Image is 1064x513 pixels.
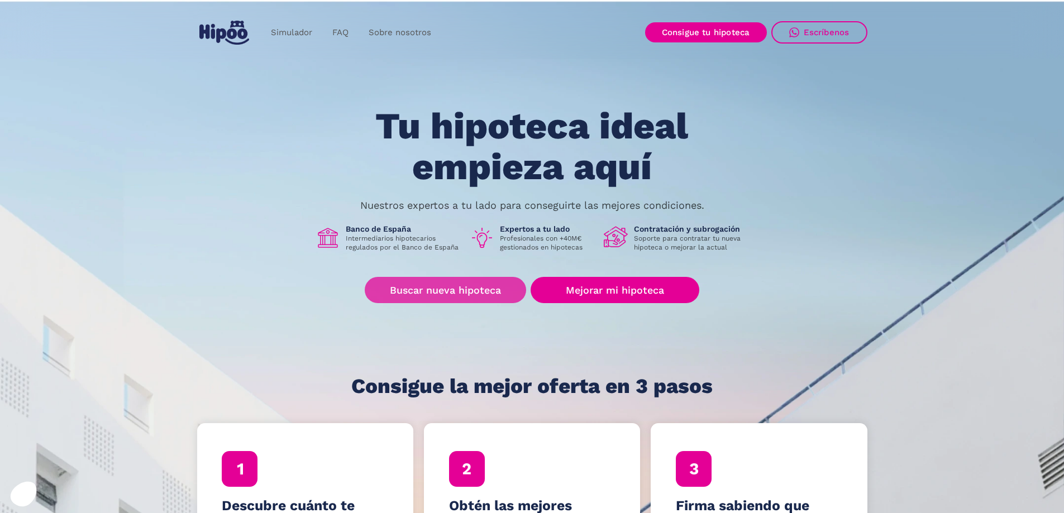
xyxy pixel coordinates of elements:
h1: Banco de España [346,224,461,234]
h1: Tu hipoteca ideal empieza aquí [320,106,743,187]
p: Nuestros expertos a tu lado para conseguirte las mejores condiciones. [360,201,704,210]
h1: Expertos a tu lado [500,224,595,234]
a: Consigue tu hipoteca [645,22,767,42]
p: Profesionales con +40M€ gestionados en hipotecas [500,234,595,252]
a: Buscar nueva hipoteca [365,277,526,303]
h1: Consigue la mejor oferta en 3 pasos [351,375,713,397]
a: Escríbenos [771,21,867,44]
a: Simulador [261,22,322,44]
a: home [197,16,252,49]
p: Intermediarios hipotecarios regulados por el Banco de España [346,234,461,252]
h1: Contratación y subrogación [634,224,749,234]
a: Mejorar mi hipoteca [531,277,699,303]
div: Escríbenos [804,27,850,37]
a: Sobre nosotros [359,22,441,44]
p: Soporte para contratar tu nueva hipoteca o mejorar la actual [634,234,749,252]
a: FAQ [322,22,359,44]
